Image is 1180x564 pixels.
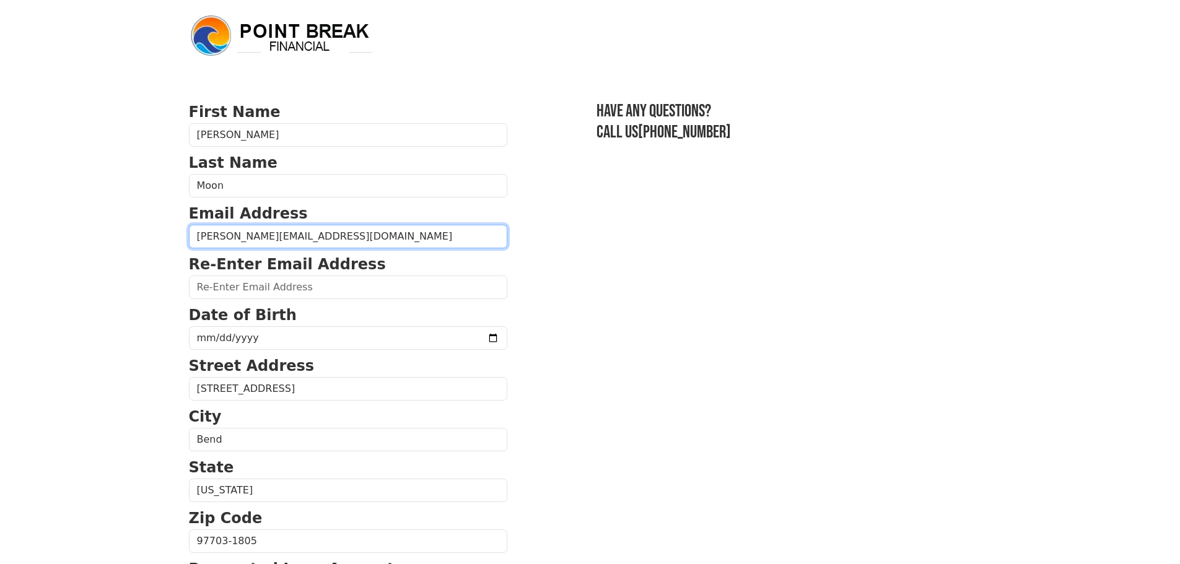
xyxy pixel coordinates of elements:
strong: Last Name [189,154,278,171]
input: Email Address [189,225,507,248]
input: Street Address [189,377,507,401]
strong: First Name [189,103,281,121]
strong: Street Address [189,357,315,375]
strong: State [189,459,234,476]
strong: Zip Code [189,510,263,527]
h3: Call us [597,122,992,143]
input: Last Name [189,174,507,197]
strong: Date of Birth [189,306,297,324]
strong: Email Address [189,205,308,222]
h3: Have any questions? [597,101,992,122]
input: Re-Enter Email Address [189,275,507,299]
input: Zip Code [189,529,507,553]
a: [PHONE_NUMBER] [638,122,731,142]
strong: City [189,408,222,425]
img: logo.png [189,14,375,58]
input: First Name [189,123,507,147]
strong: Re-Enter Email Address [189,256,386,273]
input: City [189,428,507,451]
